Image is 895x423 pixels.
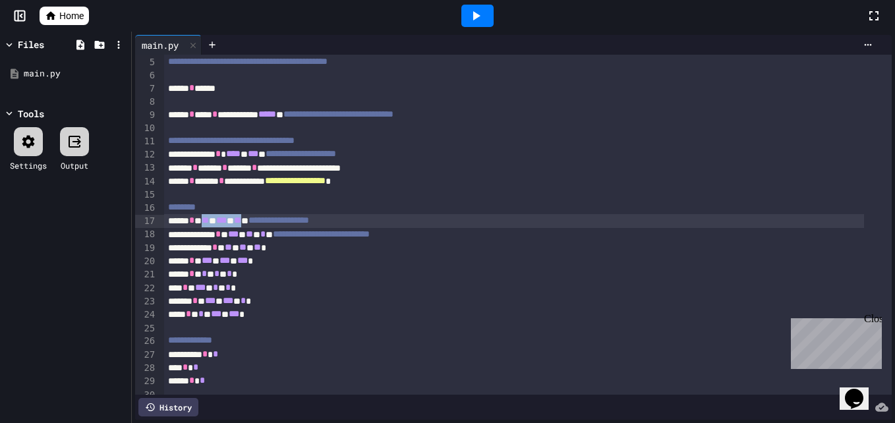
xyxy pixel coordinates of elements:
[61,159,88,171] div: Output
[135,228,157,241] div: 18
[786,313,882,369] iframe: chat widget
[135,322,157,335] div: 25
[135,255,157,268] div: 20
[135,349,157,362] div: 27
[18,38,44,51] div: Files
[135,295,157,308] div: 23
[135,56,157,69] div: 5
[135,362,157,375] div: 28
[135,215,157,228] div: 17
[135,389,157,402] div: 30
[18,107,44,121] div: Tools
[135,82,157,96] div: 7
[135,335,157,348] div: 26
[59,9,84,22] span: Home
[135,202,157,215] div: 16
[135,135,157,148] div: 11
[135,69,157,82] div: 6
[135,375,157,388] div: 29
[135,268,157,281] div: 21
[135,188,157,202] div: 15
[10,159,47,171] div: Settings
[40,7,89,25] a: Home
[5,5,91,84] div: Chat with us now!Close
[135,282,157,295] div: 22
[135,148,157,161] div: 12
[24,67,127,80] div: main.py
[135,161,157,175] div: 13
[135,242,157,255] div: 19
[138,398,198,416] div: History
[135,109,157,122] div: 9
[135,35,202,55] div: main.py
[840,370,882,410] iframe: chat widget
[135,308,157,322] div: 24
[135,38,185,52] div: main.py
[135,122,157,135] div: 10
[135,175,157,188] div: 14
[135,96,157,109] div: 8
